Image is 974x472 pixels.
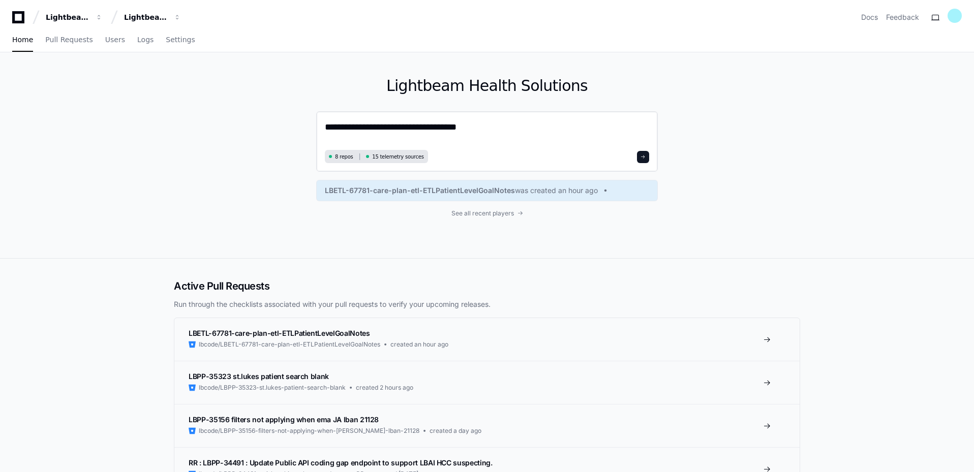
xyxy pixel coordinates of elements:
span: LBPP-35323 st.lukes patient search blank [189,372,329,381]
a: LBPP-35323 st.lukes patient search blanklbcode/LBPP-35323-st.lukes-patient-search-blankcreated 2 ... [174,361,800,404]
span: RR : LBPP-34491 : Update Public API coding gap endpoint to support LBAI HCC suspecting. [189,458,493,467]
span: lbcode/LBETL-67781-care-plan-etl-ETLPatientLevelGoalNotes [199,340,380,349]
div: Lightbeam Health Solutions [124,12,168,22]
button: Lightbeam Health [42,8,107,26]
a: LBETL-67781-care-plan-etl-ETLPatientLevelGoalNoteslbcode/LBETL-67781-care-plan-etl-ETLPatientLeve... [174,318,800,361]
button: Feedback [886,12,919,22]
a: Home [12,28,33,52]
span: lbcode/LBPP-35156-filters-not-applying-when-[PERSON_NAME]-lban-21128 [199,427,419,435]
div: Lightbeam Health [46,12,89,22]
h2: Active Pull Requests [174,279,800,293]
a: Pull Requests [45,28,93,52]
span: See all recent players [451,209,514,217]
a: LBPP-35156 filters not applying when ema JA lban 21128lbcode/LBPP-35156-filters-not-applying-when... [174,404,800,447]
a: See all recent players [316,209,658,217]
span: 15 telemetry sources [372,153,423,161]
span: LBPP-35156 filters not applying when ema JA lban 21128 [189,415,379,424]
h1: Lightbeam Health Solutions [316,77,658,95]
a: Settings [166,28,195,52]
span: LBETL-67781-care-plan-etl-ETLPatientLevelGoalNotes [189,329,370,337]
span: Users [105,37,125,43]
span: Settings [166,37,195,43]
span: lbcode/LBPP-35323-st.lukes-patient-search-blank [199,384,346,392]
a: Docs [861,12,878,22]
span: Home [12,37,33,43]
span: Logs [137,37,154,43]
p: Run through the checklists associated with your pull requests to verify your upcoming releases. [174,299,800,309]
span: LBETL-67781-care-plan-etl-ETLPatientLevelGoalNotes [325,185,515,196]
a: Logs [137,28,154,52]
span: 8 repos [335,153,353,161]
a: Users [105,28,125,52]
span: Pull Requests [45,37,93,43]
span: was created an hour ago [515,185,598,196]
span: created an hour ago [390,340,448,349]
a: LBETL-67781-care-plan-etl-ETLPatientLevelGoalNoteswas created an hour ago [325,185,649,196]
button: Lightbeam Health Solutions [120,8,185,26]
span: created a day ago [430,427,481,435]
span: created 2 hours ago [356,384,413,392]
